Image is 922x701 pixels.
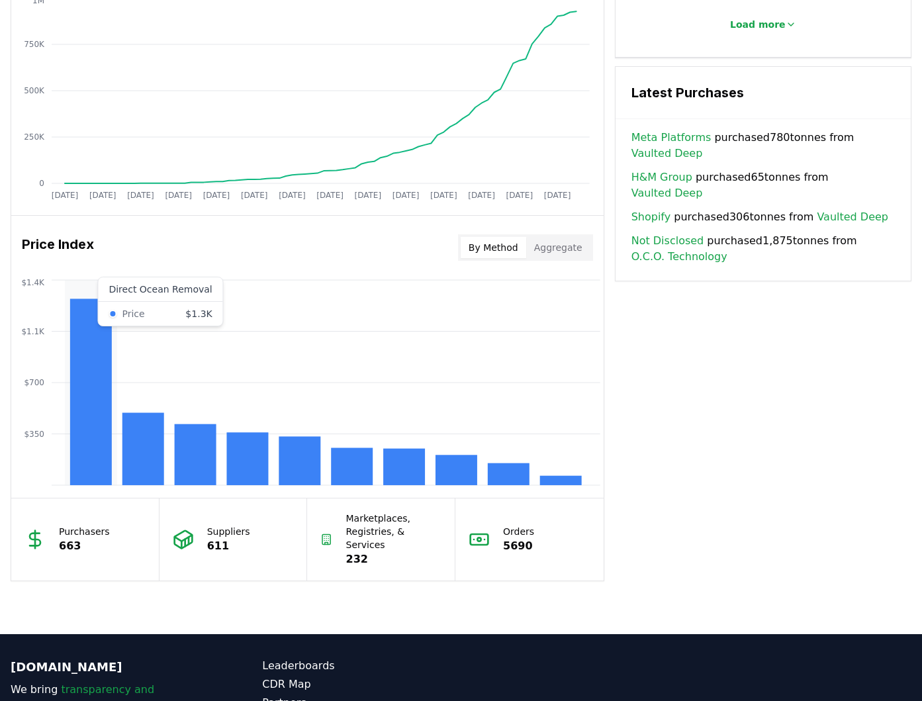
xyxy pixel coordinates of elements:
tspan: [DATE] [279,191,306,200]
p: Marketplaces, Registries, & Services [346,512,441,551]
a: Vaulted Deep [631,146,703,162]
a: H&M Group [631,169,692,185]
a: Leaderboards [262,658,461,674]
p: 663 [59,538,110,554]
h3: Price Index [22,234,94,261]
p: Orders [503,525,534,538]
span: purchased 780 tonnes from [631,130,895,162]
p: 5690 [503,538,534,554]
tspan: [DATE] [127,191,154,200]
p: Load more [730,18,786,31]
tspan: [DATE] [468,191,495,200]
span: purchased 65 tonnes from [631,169,895,201]
p: 611 [207,538,250,554]
tspan: [DATE] [165,191,192,200]
tspan: [DATE] [506,191,533,200]
span: purchased 306 tonnes from [631,209,888,225]
a: Vaulted Deep [631,185,703,201]
tspan: 500K [24,86,45,95]
tspan: [DATE] [544,191,571,200]
button: Aggregate [526,237,590,258]
a: O.C.O. Technology [631,249,727,265]
tspan: 750K [24,40,45,49]
tspan: [DATE] [355,191,382,200]
a: Shopify [631,209,671,225]
p: Purchasers [59,525,110,538]
tspan: 250K [24,132,45,142]
tspan: $1.4K [21,278,45,287]
tspan: $1.1K [21,327,45,336]
tspan: $700 [24,378,44,387]
button: Load more [719,11,807,38]
a: CDR Map [262,677,461,692]
p: Suppliers [207,525,250,538]
p: 232 [346,551,441,567]
span: purchased 1,875 tonnes from [631,233,895,265]
tspan: [DATE] [392,191,420,200]
tspan: [DATE] [203,191,230,200]
tspan: [DATE] [430,191,457,200]
tspan: $350 [24,430,44,439]
button: By Method [461,237,526,258]
a: Vaulted Deep [817,209,888,225]
tspan: 0 [39,179,44,188]
tspan: [DATE] [241,191,268,200]
tspan: [DATE] [89,191,116,200]
a: Meta Platforms [631,130,712,146]
tspan: [DATE] [52,191,79,200]
a: Not Disclosed [631,233,704,249]
p: [DOMAIN_NAME] [11,658,209,677]
tspan: [DATE] [316,191,344,200]
h3: Latest Purchases [631,83,895,103]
